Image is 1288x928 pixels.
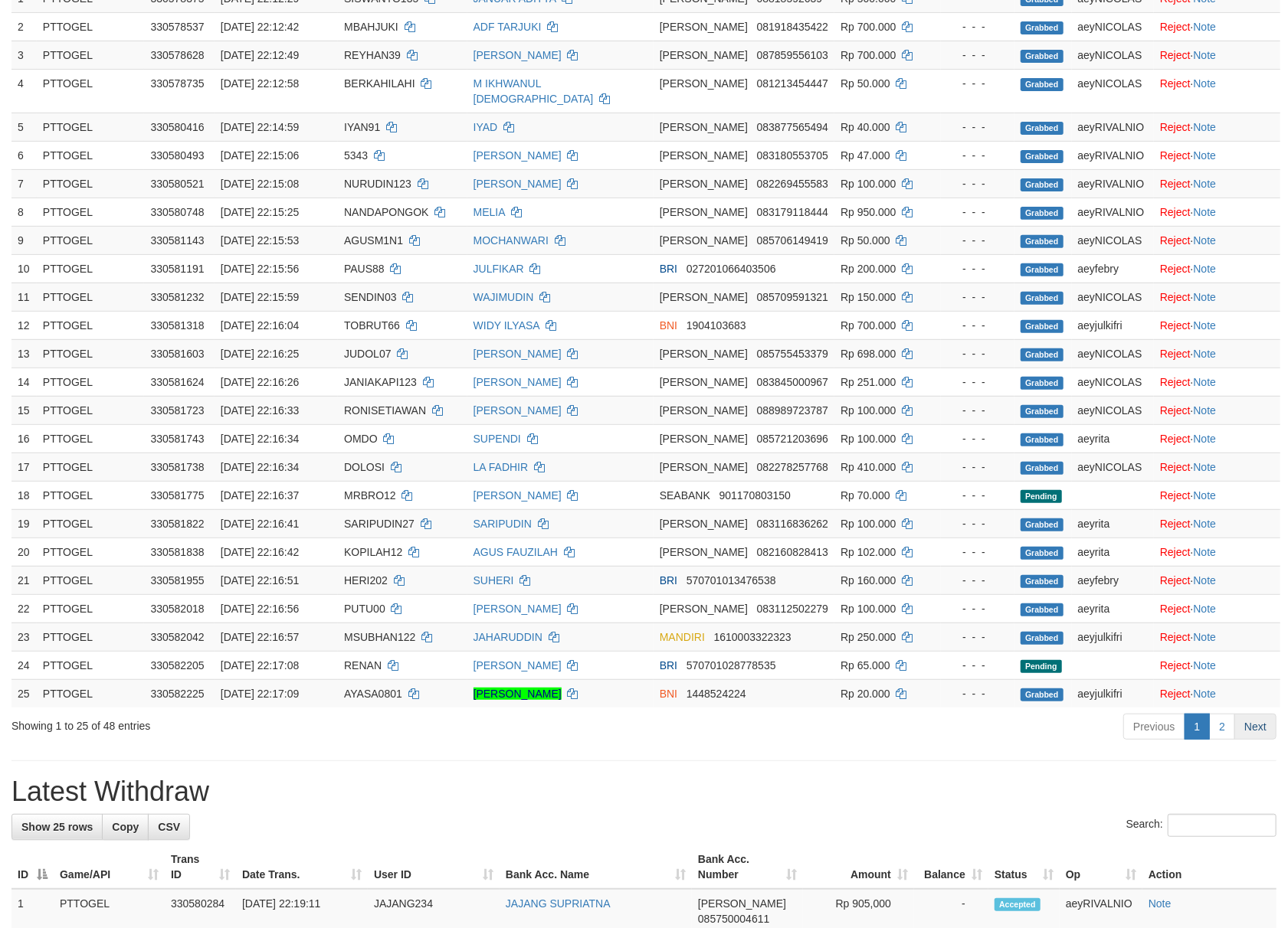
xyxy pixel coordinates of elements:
[1194,574,1217,587] a: Note
[344,178,411,190] span: NURUDIN123
[221,77,299,90] span: [DATE] 22:12:58
[221,234,299,247] span: [DATE] 22:15:53
[1072,198,1154,226] td: aeyRIVALNIO
[150,77,204,90] span: 330578735
[102,814,149,840] a: Copy
[660,404,748,417] span: [PERSON_NAME]
[11,311,37,339] td: 12
[11,368,37,396] td: 14
[1154,12,1280,41] td: ·
[1021,320,1064,333] span: Grabbed
[1021,235,1064,248] span: Grabbed
[841,404,896,417] span: Rp 100.000
[660,291,748,303] span: [PERSON_NAME]
[11,254,37,283] td: 10
[37,396,145,424] td: PTTOGEL
[1160,518,1191,530] a: Reject
[1154,368,1280,396] td: ·
[1160,688,1191,700] a: Reject
[757,404,828,417] span: Copy 088989723787 to clipboard
[947,318,1008,333] div: - - -
[1154,283,1280,311] td: ·
[947,233,1008,248] div: - - -
[344,319,400,332] span: TOBRUT66
[1021,292,1064,305] span: Grabbed
[1072,311,1154,339] td: aeyjulkifri
[37,283,145,311] td: PTTOGEL
[841,376,896,388] span: Rp 251.000
[474,574,514,587] a: SUHERI
[1194,376,1217,388] a: Note
[1154,113,1280,141] td: ·
[757,178,828,190] span: Copy 082269455583 to clipboard
[221,319,299,332] span: [DATE] 22:16:04
[150,319,204,332] span: 330581318
[1194,433,1217,445] a: Note
[158,821,180,833] span: CSV
[1060,845,1142,889] th: Op: activate to sort column ascending
[1160,49,1191,61] a: Reject
[1160,659,1191,671] a: Reject
[150,234,204,247] span: 330581143
[692,845,803,889] th: Bank Acc. Number: activate to sort column ascending
[221,121,299,133] span: [DATE] 22:14:59
[1194,603,1217,615] a: Note
[1021,78,1064,91] span: Grabbed
[37,339,145,368] td: PTTOGEL
[757,121,828,133] span: Copy 083877565494 to clipboard
[841,77,890,90] span: Rp 50.000
[1149,897,1172,910] a: Note
[37,424,145,453] td: PTTOGEL
[1160,348,1191,360] a: Reject
[947,261,1008,276] div: - - -
[1021,377,1064,390] span: Grabbed
[1185,714,1211,740] a: 1
[1154,254,1280,283] td: ·
[841,206,896,218] span: Rp 950.000
[1072,169,1154,198] td: aeyRIVALNIO
[1194,489,1217,502] a: Note
[112,821,139,833] span: Copy
[11,396,37,424] td: 15
[1194,688,1217,700] a: Note
[11,424,37,453] td: 16
[1072,12,1154,41] td: aeyNICOLAS
[660,376,748,388] span: [PERSON_NAME]
[1072,41,1154,69] td: aeyNICOLAS
[1123,714,1185,740] a: Previous
[841,291,896,303] span: Rp 150.000
[474,433,521,445] a: SUPENDI
[11,169,37,198] td: 7
[221,263,299,275] span: [DATE] 22:15:56
[947,488,1008,503] div: - - -
[344,291,396,303] span: SENDIN03
[1072,141,1154,169] td: aeyRIVALNIO
[841,234,890,247] span: Rp 50.000
[474,659,562,671] a: [PERSON_NAME]
[1194,404,1217,417] a: Note
[1021,50,1064,63] span: Grabbed
[1154,226,1280,254] td: ·
[11,41,37,69] td: 3
[1160,263,1191,275] a: Reject
[37,311,145,339] td: PTTOGEL
[1072,69,1154,113] td: aeyNICOLAS
[474,404,562,417] a: [PERSON_NAME]
[344,49,401,61] span: REYHAN39
[947,459,1008,475] div: - - -
[1160,574,1191,587] a: Reject
[1160,77,1191,90] a: Reject
[1154,69,1280,113] td: ·
[757,433,828,445] span: Copy 085721203696 to clipboard
[11,814,103,840] a: Show 25 rows
[947,346,1008,361] div: - - -
[1160,376,1191,388] a: Reject
[1072,424,1154,453] td: aeyrita
[660,121,748,133] span: [PERSON_NAME]
[344,263,385,275] span: PAUS88
[474,546,558,558] a: AGUS FAUZILAH
[11,481,37,509] td: 18
[1154,424,1280,453] td: ·
[1021,490,1062,503] span: Pending
[474,149,562,162] a: [PERSON_NAME]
